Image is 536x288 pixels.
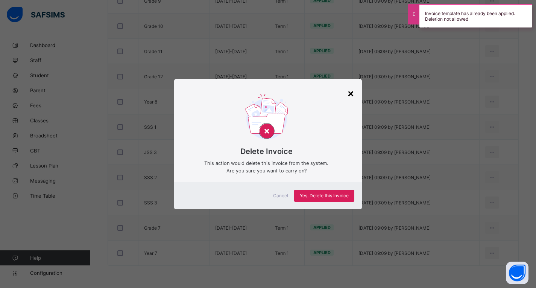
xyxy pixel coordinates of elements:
span: This action would delete this invoice from the system. Are you sure you want to carry on? [185,160,347,175]
div: × [347,87,354,99]
img: delet-svg.b138e77a2260f71d828f879c6b9dcb76.svg [245,94,288,142]
span: Yes, Delete this Invoice [300,193,349,198]
span: Delete Invoice [185,147,347,156]
button: Open asap [506,262,528,284]
div: Invoice template has already been applied. Deletion not allowed [419,4,532,27]
span: Cancel [273,193,288,198]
